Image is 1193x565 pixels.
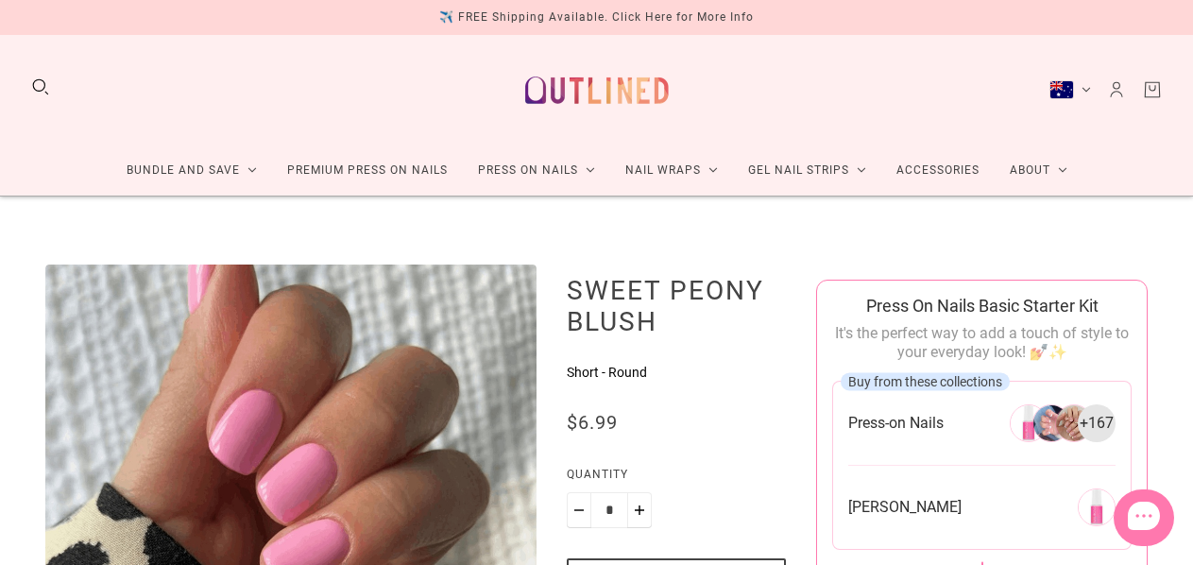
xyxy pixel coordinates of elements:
[627,492,652,528] button: Plus
[30,77,51,97] button: Search
[567,363,786,383] p: Short - Round
[835,324,1129,361] span: It's the perfect way to add a touch of style to your everyday look! 💅✨
[567,274,786,337] h1: Sweet Peony Blush
[1049,80,1091,99] button: Australia
[848,497,962,517] span: [PERSON_NAME]
[1106,79,1127,100] a: Account
[610,146,733,196] a: Nail Wraps
[881,146,995,196] a: Accessories
[1055,404,1093,442] img: 266304946256-2
[272,146,463,196] a: Premium Press On Nails
[1142,79,1163,100] a: Cart
[1080,413,1114,434] span: + 167
[567,411,618,434] span: $6.99
[567,465,786,492] label: Quantity
[1032,404,1070,442] img: 266304946256-1
[848,373,1002,388] span: Buy from these collections
[733,146,881,196] a: Gel Nail Strips
[567,492,591,528] button: Minus
[463,146,610,196] a: Press On Nails
[439,8,754,27] div: ✈️ FREE Shipping Available. Click Here for More Info
[514,50,680,130] a: Outlined
[1010,404,1048,442] img: 266304946256-0
[1078,488,1116,526] img: 269291651152-0
[111,146,272,196] a: Bundle and Save
[995,146,1082,196] a: About
[848,413,944,433] span: Press-on Nails
[866,296,1099,316] span: Press On Nails Basic Starter Kit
